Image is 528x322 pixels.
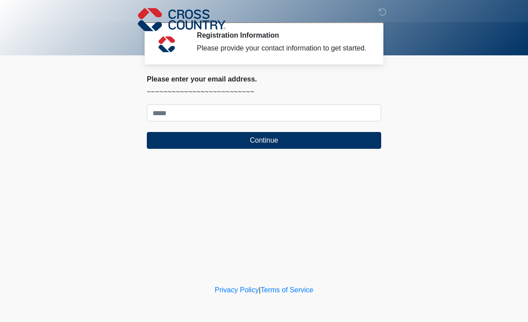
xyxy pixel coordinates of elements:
[197,43,368,54] div: Please provide your contact information to get started.
[138,7,226,32] img: Cross Country Logo
[215,286,259,294] a: Privacy Policy
[147,75,381,83] h2: Please enter your email address.
[147,87,381,97] p: ~~~~~~~~~~~~~~~~~~~~~~~~~~
[259,286,260,294] a: |
[147,132,381,149] button: Continue
[153,31,180,58] img: Agent Avatar
[260,286,313,294] a: Terms of Service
